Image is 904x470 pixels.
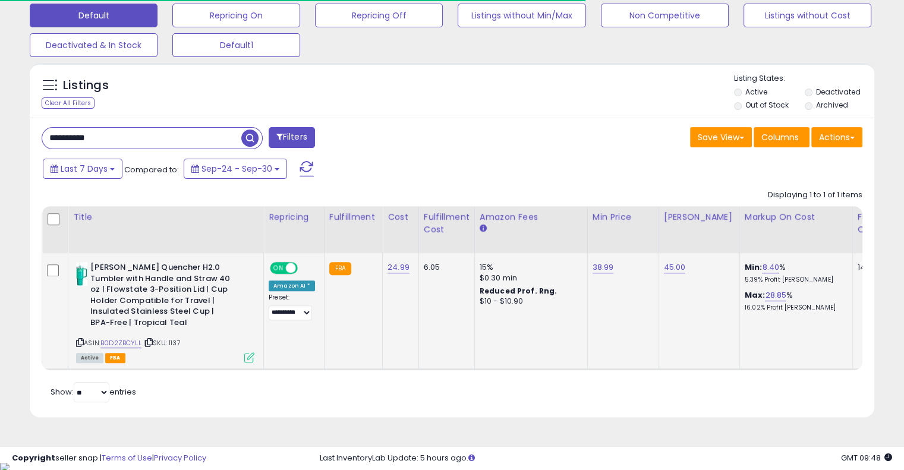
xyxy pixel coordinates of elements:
label: Archived [815,100,848,110]
th: The percentage added to the cost of goods (COGS) that forms the calculator for Min & Max prices. [739,206,852,253]
img: 31xhRuudwaL._SL40_.jpg [76,262,87,286]
div: Min Price [593,211,654,223]
div: Displaying 1 to 1 of 1 items [768,190,862,201]
button: Listings without Min/Max [458,4,585,27]
b: Max: [745,289,766,301]
strong: Copyright [12,452,55,463]
a: 24.99 [388,261,410,273]
div: ASIN: [76,262,254,361]
div: Preset: [269,294,315,320]
div: Fulfillment [329,211,377,223]
div: Amazon AI * [269,280,315,291]
span: Last 7 Days [61,163,108,175]
button: Default1 [172,33,300,57]
div: seller snap | | [12,453,206,464]
div: Markup on Cost [745,211,848,223]
span: Show: entries [51,386,136,398]
a: B0D2ZBCYLL [100,338,141,348]
span: | SKU: 1137 [143,338,181,348]
div: Cost [388,211,414,223]
p: 16.02% Profit [PERSON_NAME] [745,304,843,312]
div: [PERSON_NAME] [664,211,735,223]
button: Save View [690,127,752,147]
div: 15% [480,262,578,273]
b: Min: [745,261,763,273]
div: $0.30 min [480,273,578,283]
div: $10 - $10.90 [480,296,578,307]
b: [PERSON_NAME] Quencher H2.0 Tumbler with Handle and Straw 40 oz | Flowstate 3-Position Lid | Cup ... [90,262,235,331]
a: 38.99 [593,261,614,273]
button: Repricing Off [315,4,443,27]
button: Non Competitive [601,4,729,27]
button: Sep-24 - Sep-30 [184,159,287,179]
span: OFF [296,263,315,273]
div: Fulfillable Quantity [858,211,899,236]
button: Repricing On [172,4,300,27]
div: Repricing [269,211,319,223]
a: 8.40 [762,261,779,273]
span: Compared to: [124,164,179,175]
div: Last InventoryLab Update: 5 hours ago. [320,453,892,464]
h5: Listings [63,77,109,94]
span: All listings currently available for purchase on Amazon [76,353,103,363]
p: 5.39% Profit [PERSON_NAME] [745,276,843,284]
div: % [745,262,843,284]
small: FBA [329,262,351,275]
div: Fulfillment Cost [424,211,470,236]
div: 6.05 [424,262,465,273]
div: % [745,290,843,312]
small: Amazon Fees. [480,223,487,234]
button: Listings without Cost [744,4,871,27]
button: Default [30,4,158,27]
div: Title [73,211,259,223]
div: 14 [858,262,894,273]
a: 45.00 [664,261,686,273]
button: Filters [269,127,315,148]
a: Privacy Policy [154,452,206,463]
span: ON [271,263,286,273]
span: Columns [761,131,799,143]
label: Deactivated [815,87,860,97]
button: Last 7 Days [43,159,122,179]
label: Out of Stock [745,100,789,110]
div: Amazon Fees [480,211,582,223]
a: 28.85 [765,289,786,301]
button: Deactivated & In Stock [30,33,158,57]
b: Reduced Prof. Rng. [480,286,557,296]
div: Clear All Filters [42,97,95,109]
span: Sep-24 - Sep-30 [201,163,272,175]
button: Actions [811,127,862,147]
span: FBA [105,353,125,363]
a: Terms of Use [102,452,152,463]
p: Listing States: [734,73,874,84]
label: Active [745,87,767,97]
span: 2025-10-8 09:48 GMT [841,452,892,463]
button: Columns [754,127,809,147]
